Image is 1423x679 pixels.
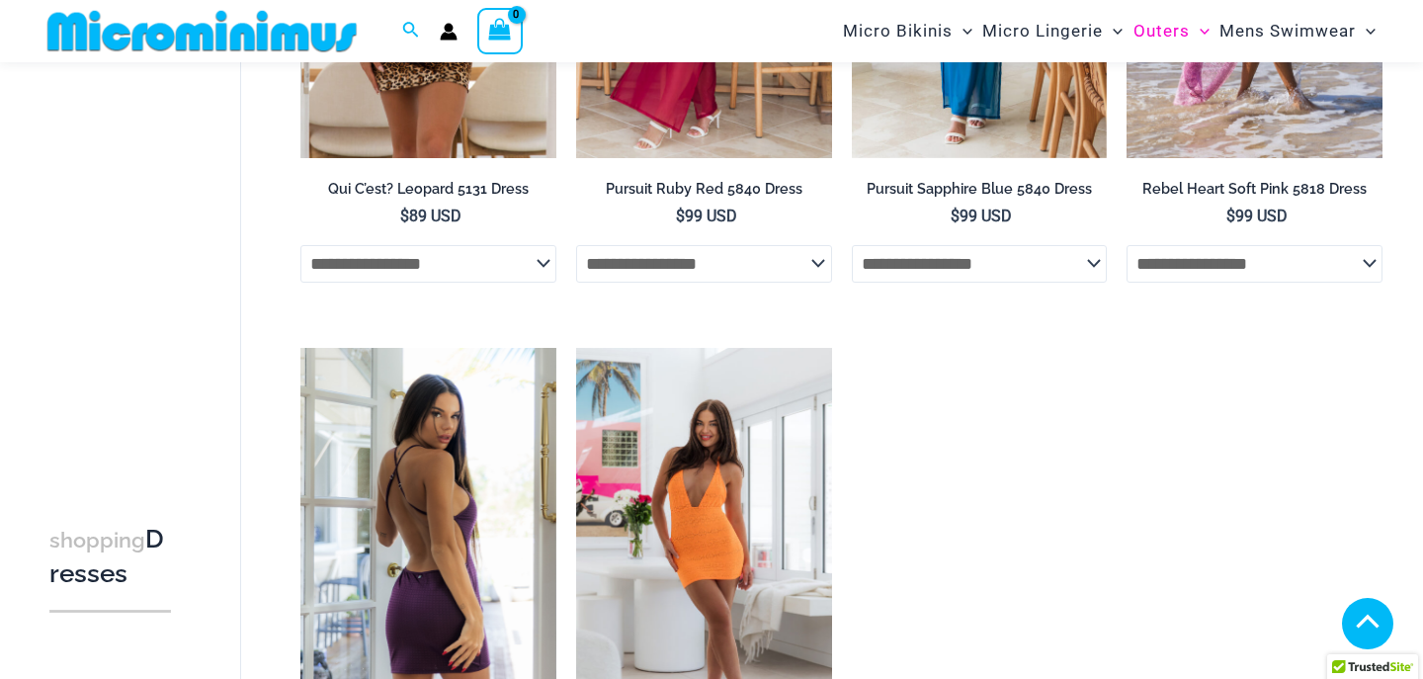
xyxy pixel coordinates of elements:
a: Rebel Heart Soft Pink 5818 Dress [1127,180,1382,206]
span: Micro Lingerie [982,6,1103,56]
a: Micro BikinisMenu ToggleMenu Toggle [838,6,977,56]
span: Outers [1133,6,1190,56]
span: shopping [49,528,145,552]
a: Micro LingerieMenu ToggleMenu Toggle [977,6,1128,56]
h2: Pursuit Sapphire Blue 5840 Dress [852,180,1108,199]
a: Pursuit Ruby Red 5840 Dress [576,180,832,206]
bdi: 89 USD [400,207,461,225]
span: $ [676,207,685,225]
a: Account icon link [440,23,458,41]
span: $ [1226,207,1235,225]
span: Menu Toggle [953,6,972,56]
h2: Pursuit Ruby Red 5840 Dress [576,180,832,199]
a: Search icon link [402,19,420,43]
bdi: 99 USD [676,207,737,225]
span: Mens Swimwear [1219,6,1356,56]
span: Menu Toggle [1190,6,1210,56]
span: Micro Bikinis [843,6,953,56]
h2: Qui C’est? Leopard 5131 Dress [300,180,556,199]
span: $ [400,207,409,225]
bdi: 99 USD [1226,207,1288,225]
iframe: TrustedSite Certified [49,66,227,462]
a: Mens SwimwearMenu ToggleMenu Toggle [1214,6,1381,56]
span: Menu Toggle [1103,6,1123,56]
a: OutersMenu ToggleMenu Toggle [1129,6,1214,56]
h2: Rebel Heart Soft Pink 5818 Dress [1127,180,1382,199]
a: Pursuit Sapphire Blue 5840 Dress [852,180,1108,206]
img: MM SHOP LOGO FLAT [40,9,365,53]
nav: Site Navigation [835,3,1383,59]
h3: Dresses [49,523,171,591]
bdi: 99 USD [951,207,1012,225]
a: Qui C’est? Leopard 5131 Dress [300,180,556,206]
span: $ [951,207,960,225]
span: Menu Toggle [1356,6,1376,56]
a: View Shopping Cart, empty [477,8,523,53]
